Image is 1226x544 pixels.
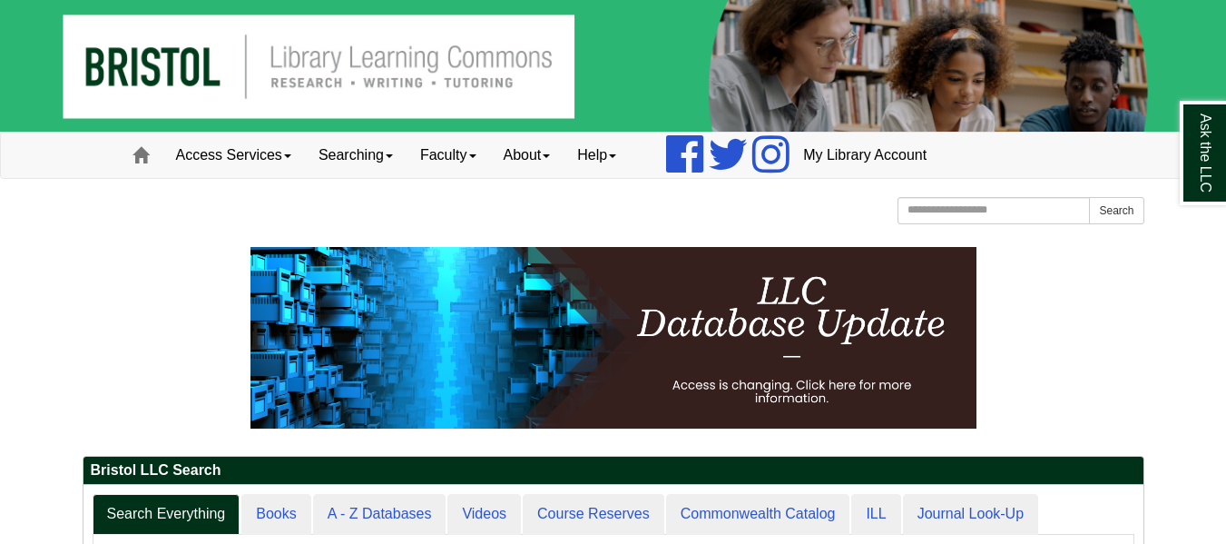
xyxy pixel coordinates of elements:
a: Faculty [407,133,490,178]
a: Searching [305,133,407,178]
a: ILL [851,494,900,535]
a: Books [241,494,310,535]
a: Access Services [162,133,305,178]
a: Course Reserves [523,494,664,535]
img: HTML tutorial [250,247,976,429]
a: My Library Account [790,133,940,178]
a: Search Everything [93,494,240,535]
a: Commonwealth Catalog [666,494,850,535]
a: A - Z Databases [313,494,446,535]
a: About [490,133,564,178]
a: Journal Look-Up [903,494,1038,535]
a: Videos [447,494,521,535]
a: Help [564,133,630,178]
h2: Bristol LLC Search [83,457,1143,485]
button: Search [1089,197,1143,224]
